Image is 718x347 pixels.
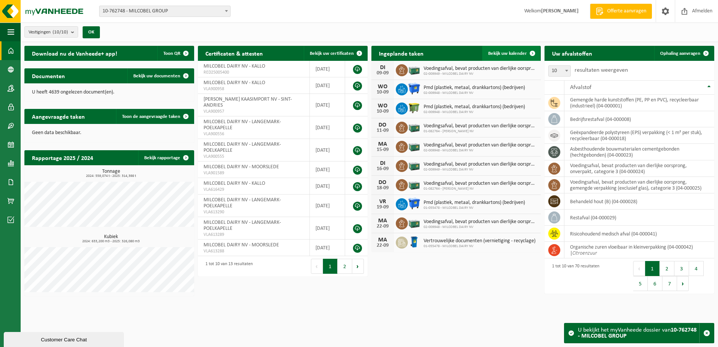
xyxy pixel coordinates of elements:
[570,84,591,91] span: Afvalstof
[53,30,68,35] count: (10/10)
[549,66,570,76] span: 10
[564,226,714,242] td: risicohoudend medisch afval (04-000041)
[424,66,537,72] span: Voedingsafval, bevat producten van dierlijke oorsprong, onverpakt, categorie 3
[204,170,304,176] span: VLA901589
[28,169,194,178] h3: Tonnage
[648,276,662,291] button: 6
[575,67,628,73] label: resultaten weergeven
[424,219,537,225] span: Voedingsafval, bevat producten van dierlijke oorsprong, gemengde verpakking (exc...
[204,242,279,248] span: MILCOBEL DAIRY NV - MOORSLEDE
[375,180,390,186] div: DO
[424,161,537,167] span: Voedingsafval, bevat producten van dierlijke oorsprong, onverpakt, categorie 3
[662,276,677,291] button: 7
[99,6,231,17] span: 10-762748 - MILCOBEL GROUP
[564,193,714,210] td: behandeld hout (B) (04-000028)
[375,205,390,210] div: 19-09
[564,95,714,111] td: gemengde harde kunststoffen (PE, PP en PVC), recycleerbaar (industrieel) (04-000001)
[83,26,100,38] button: OK
[375,103,390,109] div: WO
[28,234,194,243] h3: Kubiek
[375,224,390,229] div: 22-09
[310,240,345,256] td: [DATE]
[564,144,714,160] td: asbesthoudende bouwmaterialen cementgebonden (hechtgebonden) (04-000023)
[488,51,527,56] span: Bekijk uw kalender
[338,259,352,274] button: 2
[204,80,265,86] span: MILCOBEL DAIRY NV - KALLO
[304,46,367,61] a: Bekijk uw certificaten
[204,197,281,209] span: MILCOBEL DAIRY NV - LANGEMARK-POELKAPELLE
[204,187,304,193] span: VLA616429
[375,65,390,71] div: DI
[352,259,364,274] button: Next
[677,276,689,291] button: Next
[204,131,304,137] span: VLA900556
[133,74,180,78] span: Bekijk uw documenten
[375,90,390,95] div: 10-09
[660,261,674,276] button: 2
[24,46,125,60] h2: Download nu de Vanheede+ app!
[590,4,652,19] a: Offerte aanvragen
[204,119,281,131] span: MILCOBEL DAIRY NV - LANGEMARK-POELKAPELLE
[408,178,421,191] img: PB-LB-0680-HPE-GN-01
[204,69,304,75] span: RED25005400
[375,243,390,248] div: 22-09
[204,220,281,231] span: MILCOBEL DAIRY NV - LANGEMARK-POELKAPELLE
[564,111,714,127] td: bedrijfsrestafval (04-000008)
[163,51,180,56] span: Toon QR
[204,142,281,153] span: MILCOBEL DAIRY NV - LANGEMARK-POELKAPELLE
[424,206,525,210] span: 01-055478 - MILCOBEL DAIRY NV
[310,77,345,94] td: [DATE]
[633,276,648,291] button: 5
[24,109,92,124] h2: Aangevraagde taken
[578,327,697,339] strong: 10-762748 - MILCOBEL GROUP
[375,128,390,133] div: 11-09
[375,147,390,152] div: 15-09
[564,242,714,258] td: organische zuren vloeibaar in kleinverpakking (04-000042) |
[578,323,699,343] div: U bekijkt het myVanheede dossier van
[204,209,304,215] span: VLA613290
[375,160,390,166] div: DI
[202,258,253,275] div: 1 tot 10 van 13 resultaten
[424,148,537,153] span: 02-009948 - MILCOBEL DAIRY NV
[204,248,304,254] span: VLA613288
[424,129,537,134] span: 01-082764 - [PERSON_NAME] NV
[310,161,345,178] td: [DATE]
[32,130,187,136] p: Geen data beschikbaar.
[674,261,689,276] button: 3
[564,160,714,177] td: voedingsafval, bevat producten van dierlijke oorsprong, onverpakt, categorie 3 (04-000024)
[633,261,645,276] button: Previous
[424,181,537,187] span: Voedingsafval, bevat producten van dierlijke oorsprong, gemengde verpakking (exc...
[375,71,390,76] div: 09-09
[605,8,648,15] span: Offerte aanvragen
[323,259,338,274] button: 1
[157,46,193,61] button: Toon QR
[375,84,390,90] div: WO
[564,210,714,226] td: restafval (04-000029)
[127,68,193,83] a: Bekijk uw documenten
[545,46,600,60] h2: Uw afvalstoffen
[548,260,599,292] div: 1 tot 10 van 70 resultaten
[204,181,265,186] span: MILCOBEL DAIRY NV - KALLO
[375,186,390,191] div: 18-09
[408,197,421,210] img: WB-1100-HPE-BE-01
[482,46,540,61] a: Bekijk uw kalender
[24,150,101,165] h2: Rapportage 2025 / 2024
[408,121,421,133] img: PB-LB-0680-HPE-GN-01
[204,232,304,238] span: VLA613289
[24,26,78,38] button: Vestigingen(10/10)
[375,109,390,114] div: 10-09
[310,217,345,240] td: [DATE]
[424,91,525,95] span: 02-009948 - MILCOBEL DAIRY NV
[198,46,270,60] h2: Certificaten & attesten
[408,101,421,114] img: WB-1100-HPE-GN-50
[424,244,535,249] span: 01-055478 - MILCOBEL DAIRY NV
[204,97,292,108] span: [PERSON_NAME] KAASIMPORT NV - SINT-ANDRIES
[424,123,537,129] span: Voedingsafval, bevat producten van dierlijke oorsprong, gemengde verpakking (exc...
[424,142,537,148] span: Voedingsafval, bevat producten van dierlijke oorsprong, gemengde verpakking (exc...
[424,167,537,172] span: 02-009949 - MILCOBEL DAIRY NV
[564,177,714,193] td: voedingsafval, bevat producten van dierlijke oorsprong, gemengde verpakking (exclusief glas), cat...
[375,237,390,243] div: MA
[310,195,345,217] td: [DATE]
[424,225,537,229] span: 02-009948 - MILCOBEL DAIRY NV
[408,159,421,172] img: PB-LB-0680-HPE-GN-01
